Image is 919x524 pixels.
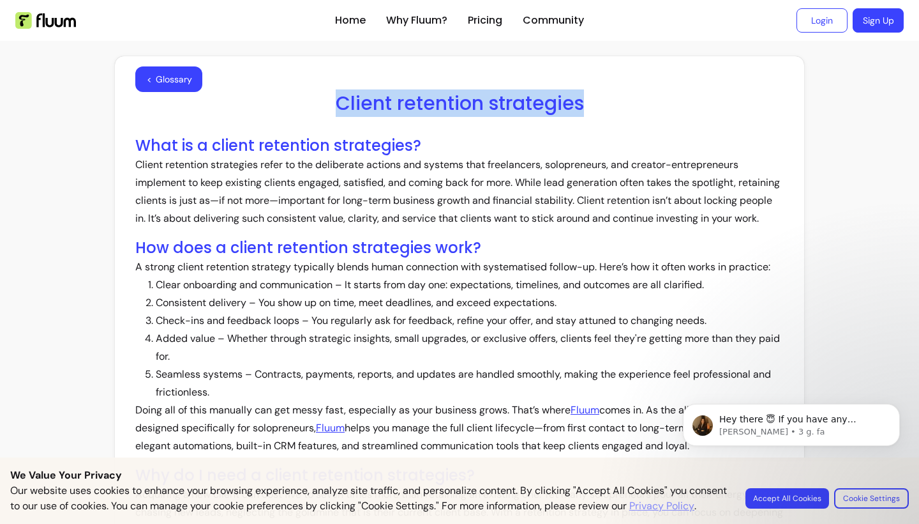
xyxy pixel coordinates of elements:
[15,12,76,29] img: Fluum Logo
[135,135,784,156] h2: What is a client retention strategies?
[135,401,784,455] p: Doing all of this manually can get messy fast, especially as your business grows. That’s where co...
[135,92,784,115] h1: Client retention strategies
[156,366,784,401] li: Seamless systems – Contracts, payments, reports, and updates are handled smoothly, making the exp...
[156,312,784,330] li: Check-ins and feedback loops – You regularly ask for feedback, refine your offer, and stay attune...
[316,421,345,435] a: Fluum
[156,73,192,86] span: Glossary
[853,8,904,33] a: Sign Up
[523,13,584,28] a: Community
[135,258,784,276] p: A strong client retention strategy typically blends human connection with systematised follow-up....
[156,330,784,366] li: Added value – Whether through strategic insights, small upgrades, or exclusive offers, clients fe...
[796,8,848,33] a: Login
[135,156,784,227] p: Client retention strategies refer to the deliberate actions and systems that freelancers, solopre...
[335,13,366,28] a: Home
[664,377,919,518] iframe: Intercom notifications messaggio
[10,468,909,483] p: We Value Your Privacy
[147,73,152,86] span: <
[10,483,730,514] p: Our website uses cookies to enhance your browsing experience, analyze site traffic, and personali...
[135,66,202,92] button: <Glossary
[386,13,447,28] a: Why Fluum?
[468,13,502,28] a: Pricing
[629,498,694,514] a: Privacy Policy
[135,238,784,258] h2: How does a client retention strategies work?
[571,403,599,417] a: Fluum
[156,294,784,312] li: Consistent delivery – You show up on time, meet deadlines, and exceed expectations.
[156,276,784,294] li: Clear onboarding and communication – It starts from day one: expectations, timelines, and outcome...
